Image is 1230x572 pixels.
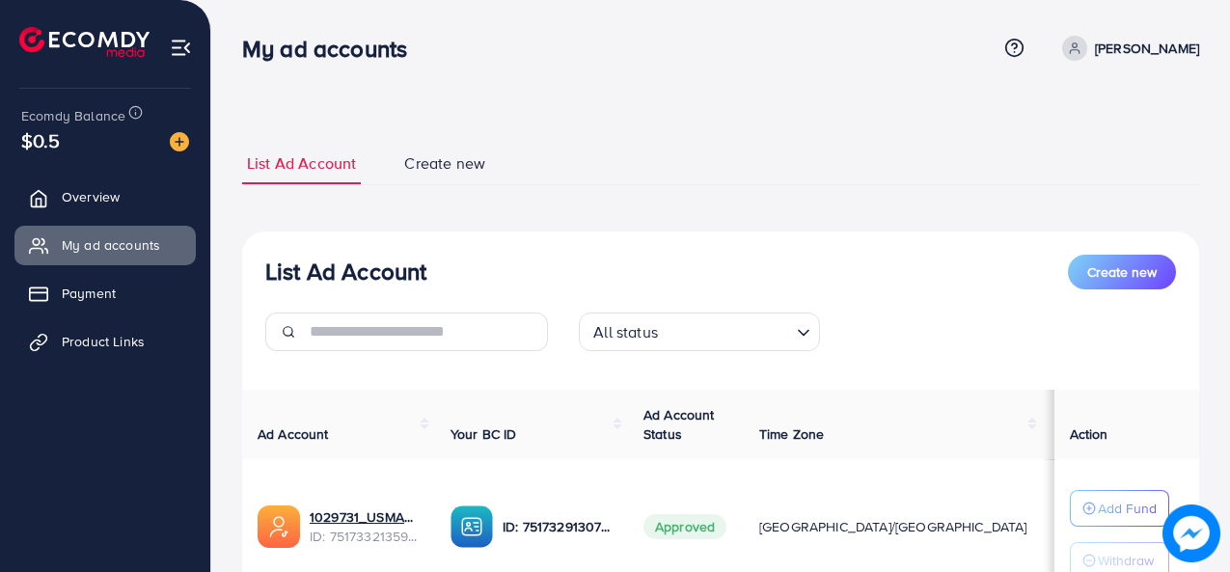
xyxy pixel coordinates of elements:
[265,258,426,286] h3: List Ad Account
[1068,255,1176,289] button: Create new
[759,424,824,444] span: Time Zone
[310,507,420,527] a: 1029731_USMAN BHAI_1750265294610
[310,527,420,546] span: ID: 7517332135955726352
[62,284,116,303] span: Payment
[1087,262,1157,282] span: Create new
[62,332,145,351] span: Product Links
[242,35,423,63] h3: My ad accounts
[258,424,329,444] span: Ad Account
[1098,497,1157,520] p: Add Fund
[14,226,196,264] a: My ad accounts
[258,505,300,548] img: ic-ads-acc.e4c84228.svg
[643,514,726,539] span: Approved
[664,314,789,346] input: Search for option
[451,505,493,548] img: ic-ba-acc.ded83a64.svg
[1095,37,1199,60] p: [PERSON_NAME]
[759,517,1027,536] span: [GEOGRAPHIC_DATA]/[GEOGRAPHIC_DATA]
[310,507,420,547] div: <span class='underline'>1029731_USMAN BHAI_1750265294610</span></br>7517332135955726352
[19,27,150,57] img: logo
[247,152,356,175] span: List Ad Account
[1098,549,1154,572] p: Withdraw
[14,322,196,361] a: Product Links
[503,515,613,538] p: ID: 7517329130770677768
[170,132,189,151] img: image
[14,177,196,216] a: Overview
[404,152,485,175] span: Create new
[1070,424,1108,444] span: Action
[643,405,715,444] span: Ad Account Status
[21,126,61,154] span: $0.5
[62,235,160,255] span: My ad accounts
[1162,504,1220,562] img: image
[62,187,120,206] span: Overview
[170,37,192,59] img: menu
[589,318,662,346] span: All status
[579,313,820,351] div: Search for option
[1054,36,1199,61] a: [PERSON_NAME]
[1070,490,1169,527] button: Add Fund
[21,106,125,125] span: Ecomdy Balance
[451,424,517,444] span: Your BC ID
[14,274,196,313] a: Payment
